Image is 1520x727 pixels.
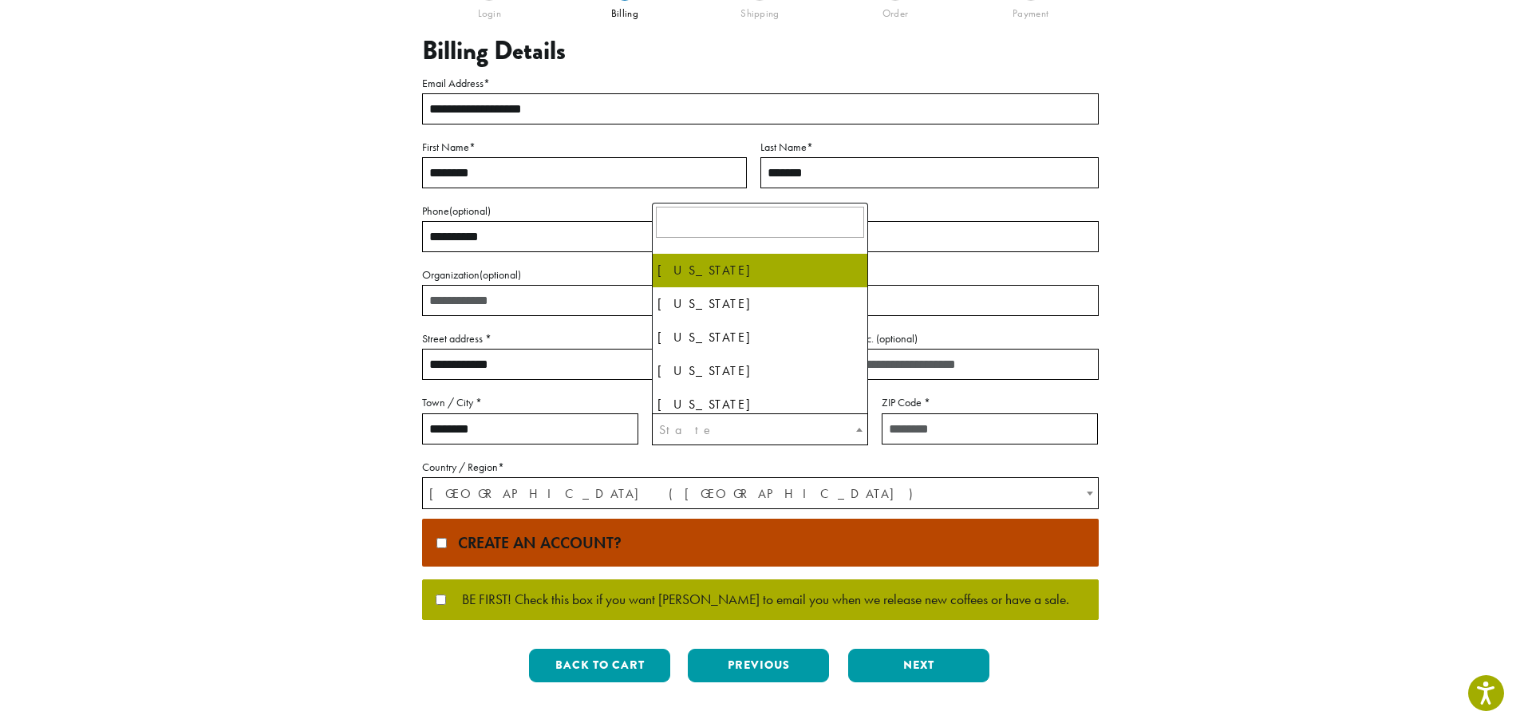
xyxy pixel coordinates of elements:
[963,1,1099,20] div: Payment
[653,321,867,354] li: [US_STATE]
[436,595,446,605] input: BE FIRST! Check this box if you want [PERSON_NAME] to email you when we release new coffees or ha...
[422,329,747,349] label: Street address
[449,203,491,218] span: (optional)
[529,649,670,682] button: Back to cart
[760,137,1099,157] label: Last Name
[450,532,622,553] span: Create an account?
[480,267,521,282] span: (optional)
[557,1,693,20] div: Billing
[422,477,1099,509] span: Country / Region
[422,137,747,157] label: First Name
[693,1,828,20] div: Shipping
[436,538,447,548] input: Create an account?
[659,421,715,438] span: State
[423,478,1098,509] span: United States (US)
[422,265,1099,285] label: Organization
[653,388,867,421] li: [US_STATE]
[653,354,867,388] li: [US_STATE]
[827,1,963,20] div: Order
[652,413,868,445] span: State
[876,331,918,346] span: (optional)
[848,649,989,682] button: Next
[760,329,1099,349] label: Apartment, suite, unit, etc.
[446,593,1069,607] span: BE FIRST! Check this box if you want [PERSON_NAME] to email you when we release new coffees or ha...
[653,287,867,321] li: [US_STATE]
[422,73,1099,93] label: Email Address
[688,649,829,682] button: Previous
[422,1,558,20] div: Login
[653,254,867,287] li: [US_STATE]
[882,393,1098,413] label: ZIP Code
[422,36,1099,66] h3: Billing Details
[422,393,638,413] label: Town / City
